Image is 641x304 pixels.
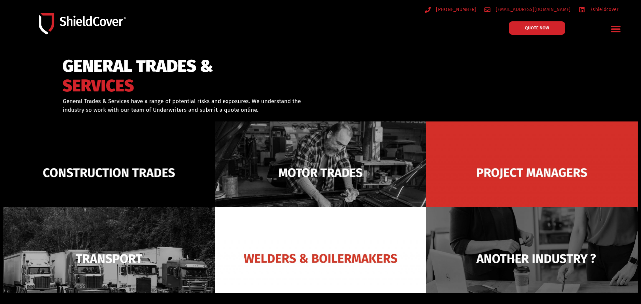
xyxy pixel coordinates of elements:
[494,5,571,14] span: [EMAIL_ADDRESS][DOMAIN_NAME]
[63,97,312,114] p: General Trades & Services have a range of potential risks and exposures. We understand the indust...
[525,26,549,30] span: QUOTE NOW
[39,13,126,34] img: Shield-Cover-Underwriting-Australia-logo-full
[509,21,565,35] a: QUOTE NOW
[425,5,476,14] a: [PHONE_NUMBER]
[608,21,624,37] div: Menu Toggle
[589,5,619,14] span: /shieldcover
[434,5,476,14] span: [PHONE_NUMBER]
[484,5,571,14] a: [EMAIL_ADDRESS][DOMAIN_NAME]
[579,5,619,14] a: /shieldcover
[62,59,213,73] span: GENERAL TRADES &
